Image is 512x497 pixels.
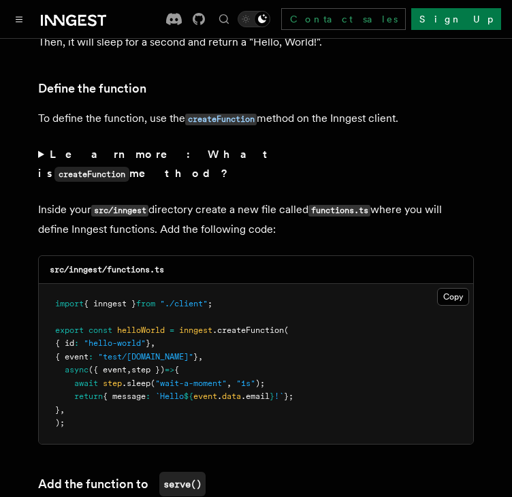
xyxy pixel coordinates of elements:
span: step [103,379,122,388]
span: export [55,325,84,335]
span: "hello-world" [84,338,146,348]
span: const [89,325,112,335]
span: ); [255,379,265,388]
span: ${ [184,391,193,401]
a: Define the function [38,79,146,98]
button: Toggle dark mode [238,11,270,27]
span: "./client" [160,299,208,308]
span: , [127,365,131,374]
span: "wait-a-moment" [155,379,227,388]
p: To define the function, use the method on the Inngest client. [38,109,474,129]
span: return [74,391,103,401]
span: !` [274,391,284,401]
span: { event [55,352,89,362]
span: { [174,365,179,374]
code: createFunction [185,114,257,125]
span: => [165,365,174,374]
span: , [150,338,155,348]
span: : [89,352,93,362]
a: createFunction [185,112,257,125]
span: from [136,299,155,308]
span: ( [150,379,155,388]
span: inngest [179,325,212,335]
span: ({ event [89,365,127,374]
span: "1s" [236,379,255,388]
span: async [65,365,89,374]
span: { id [55,338,74,348]
span: : [146,391,150,401]
span: } [55,405,60,415]
span: .email [241,391,270,401]
strong: Learn more: What is method? [38,148,273,180]
code: serve() [159,472,206,496]
span: await [74,379,98,388]
span: .createFunction [212,325,284,335]
span: { inngest } [84,299,136,308]
span: } [193,352,198,362]
summary: Learn more: What iscreateFunctionmethod? [38,145,474,184]
button: Find something... [216,11,232,27]
span: step }) [131,365,165,374]
span: .sleep [122,379,150,388]
span: } [146,338,150,348]
span: , [198,352,203,362]
span: "test/[DOMAIN_NAME]" [98,352,193,362]
span: : [74,338,79,348]
span: . [217,391,222,401]
code: src/inngest/functions.ts [50,265,164,274]
span: } [270,391,274,401]
span: data [222,391,241,401]
code: src/inngest [91,205,148,217]
span: , [227,379,231,388]
span: ); [55,418,65,428]
span: }; [284,391,293,401]
button: Copy [437,288,469,306]
a: Sign Up [411,8,501,30]
span: `Hello [155,391,184,401]
span: = [170,325,174,335]
span: { message [103,391,146,401]
p: Inside your directory create a new file called where you will define Inngest functions. Add the f... [38,200,474,239]
span: event [193,391,217,401]
span: helloWorld [117,325,165,335]
a: Add the function toserve() [38,472,206,496]
button: Toggle navigation [11,11,27,27]
span: ( [284,325,289,335]
span: , [60,405,65,415]
span: import [55,299,84,308]
code: functions.ts [308,205,370,217]
span: ; [208,299,212,308]
code: createFunction [54,167,129,182]
a: Contact sales [281,8,406,30]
